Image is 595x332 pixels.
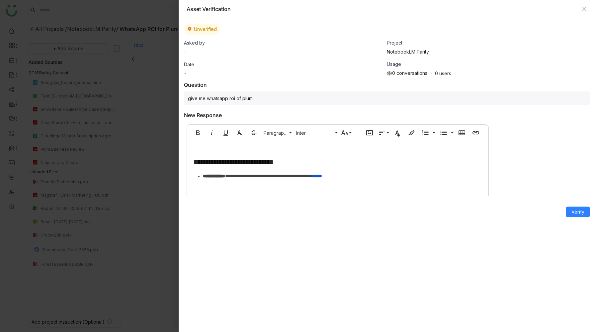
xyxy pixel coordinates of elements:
span: - [184,71,187,76]
button: Background Color [405,126,418,139]
button: Close [582,6,587,12]
button: Verify [566,207,590,217]
img: views.svg [387,71,392,76]
button: Unordered List [449,126,454,139]
span: Date [184,62,194,67]
span: Verify [571,208,584,216]
button: Inter [294,126,338,139]
div: Question [184,82,207,88]
button: Unordered List [437,126,450,139]
button: Bold (⌘B) [192,126,204,139]
div: 0 conversations [387,70,427,76]
div: 0 users [435,71,451,76]
button: Insert Link (⌘K) [469,126,482,139]
button: Italic (⌘I) [206,126,218,139]
span: Paragraph Format [262,130,289,136]
div: - [184,49,187,55]
button: Paragraph Format [261,126,293,139]
button: Ordered List [431,126,436,139]
span: Asked by [184,40,205,46]
button: Text Color [391,126,404,139]
span: NotebookLM Parity [387,49,429,55]
div: New Response [184,112,222,118]
button: Insert Image (⌘P) [363,126,376,139]
button: Strikethrough (⌘S) [247,126,260,139]
button: Font Size [340,126,352,139]
span: Inter [295,130,335,136]
button: Ordered List [419,126,432,139]
button: Underline (⌘U) [219,126,232,139]
button: Insert Table [456,126,468,139]
span: Unverified [194,26,217,32]
span: Project [387,40,402,46]
button: Align [377,126,390,139]
button: Clear Formatting [233,126,246,139]
div: give me whatsapp roi of plum. [184,91,590,105]
div: Asset Verification [187,5,578,13]
span: Usage [387,61,401,67]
